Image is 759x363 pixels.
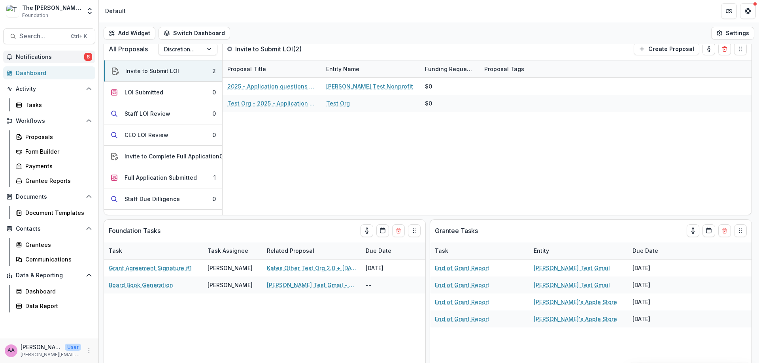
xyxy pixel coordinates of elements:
span: Notifications [16,54,84,60]
a: Document Templates [13,206,95,219]
span: Data & Reporting [16,272,83,279]
div: 0 [219,152,223,160]
div: Payments [25,162,89,170]
a: [PERSON_NAME] Test Gmail [534,281,610,289]
button: Notifications8 [3,51,95,63]
a: Communications [13,253,95,266]
span: Foundation [22,12,48,19]
div: Task [104,242,203,259]
a: Proposals [13,130,95,143]
button: Calendar [702,224,715,237]
div: Annie Axe [8,348,15,353]
button: Full Application Submitted1 [104,167,222,188]
div: [DATE] [628,310,687,327]
div: Proposal Tags [480,60,578,77]
button: Get Help [740,3,756,19]
a: Dashboard [13,285,95,298]
div: Funding Requested [420,65,480,73]
div: Proposal Tags [480,65,529,73]
div: Due Date [361,246,396,255]
a: Test Org - 2025 - Application questions over 25K [227,99,317,107]
a: [PERSON_NAME] Test Gmail [534,264,610,272]
button: Delete card [392,224,405,237]
a: End of Grant Report [435,264,489,272]
button: Switch Dashboard [159,27,230,39]
div: Grantee Reports [25,177,89,185]
button: Drag [408,224,421,237]
a: Data Report [13,299,95,312]
button: Settings [711,27,754,39]
a: End of Grant Report [435,281,489,289]
div: $0 [425,82,432,90]
div: Invite to Complete Full Application [125,152,219,160]
span: Workflows [16,118,83,124]
button: toggle-assigned-to-me [361,224,373,237]
div: Invite to Submit LOI [125,67,179,75]
div: Entity [529,242,628,259]
div: Related Proposal [262,246,319,255]
a: Kates Other Test Org 2.0 + [DATE] [267,264,356,272]
div: Entity Name [321,65,364,73]
button: Search... [3,28,95,44]
button: Add Widget [104,27,155,39]
div: Entity [529,246,554,255]
button: Delete card [718,43,731,55]
span: Contacts [16,226,83,232]
span: 8 [84,53,92,61]
div: [PERSON_NAME] [208,264,253,272]
div: Communications [25,255,89,263]
a: Grantees [13,238,95,251]
div: [DATE] [361,260,420,276]
div: 0 [212,195,216,203]
button: Calendar [376,224,389,237]
p: Grantee Tasks [435,226,478,235]
div: Form Builder [25,147,89,156]
div: [DATE] [628,276,687,293]
div: Proposal Title [223,65,271,73]
div: The [PERSON_NAME] Foundation Workflow Sandbox [22,4,81,12]
div: Staff LOI Review [125,109,170,118]
div: Proposal Title [223,60,321,77]
p: User [65,344,81,351]
a: [PERSON_NAME]'s Apple Store [534,298,617,306]
a: End of Grant Report [435,298,489,306]
div: $0 [425,99,432,107]
div: LOI Submitted [125,88,163,96]
nav: breadcrumb [102,5,129,17]
div: Due Date [361,242,420,259]
div: Dashboard [25,287,89,295]
button: Open entity switcher [84,3,95,19]
a: Payments [13,160,95,173]
button: Partners [721,3,737,19]
div: Due Date [628,242,687,259]
div: 0 [212,131,216,139]
p: Invite to Submit LOI ( 2 ) [235,44,302,54]
button: toggle-assigned-to-me [702,43,715,55]
div: Ctrl + K [69,32,89,41]
p: [PERSON_NAME][EMAIL_ADDRESS][DOMAIN_NAME] [21,351,81,358]
a: Grantee Reports [13,174,95,187]
button: Staff LOI Review0 [104,103,222,124]
div: CEO LOI Review [125,131,168,139]
div: Grantees [25,241,89,249]
button: Staff Due Dilligence0 [104,188,222,210]
div: Task Assignee [203,242,262,259]
a: Dashboard [3,66,95,79]
button: Open Data & Reporting [3,269,95,282]
a: Tasks [13,98,95,111]
div: Task [430,246,453,255]
button: CEO LOI Review0 [104,124,222,146]
button: Open Contacts [3,222,95,235]
a: 2025 - Application questions over 25K [227,82,317,90]
button: toggle-assigned-to-me [687,224,699,237]
a: [PERSON_NAME]'s Apple Store [534,315,617,323]
div: Task [104,246,127,255]
a: Test Org [326,99,350,107]
div: Task Assignee [203,246,253,255]
span: Search... [19,32,66,40]
div: [DATE] [628,293,687,310]
div: Dashboard [16,69,89,77]
div: [PERSON_NAME] [208,281,253,289]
